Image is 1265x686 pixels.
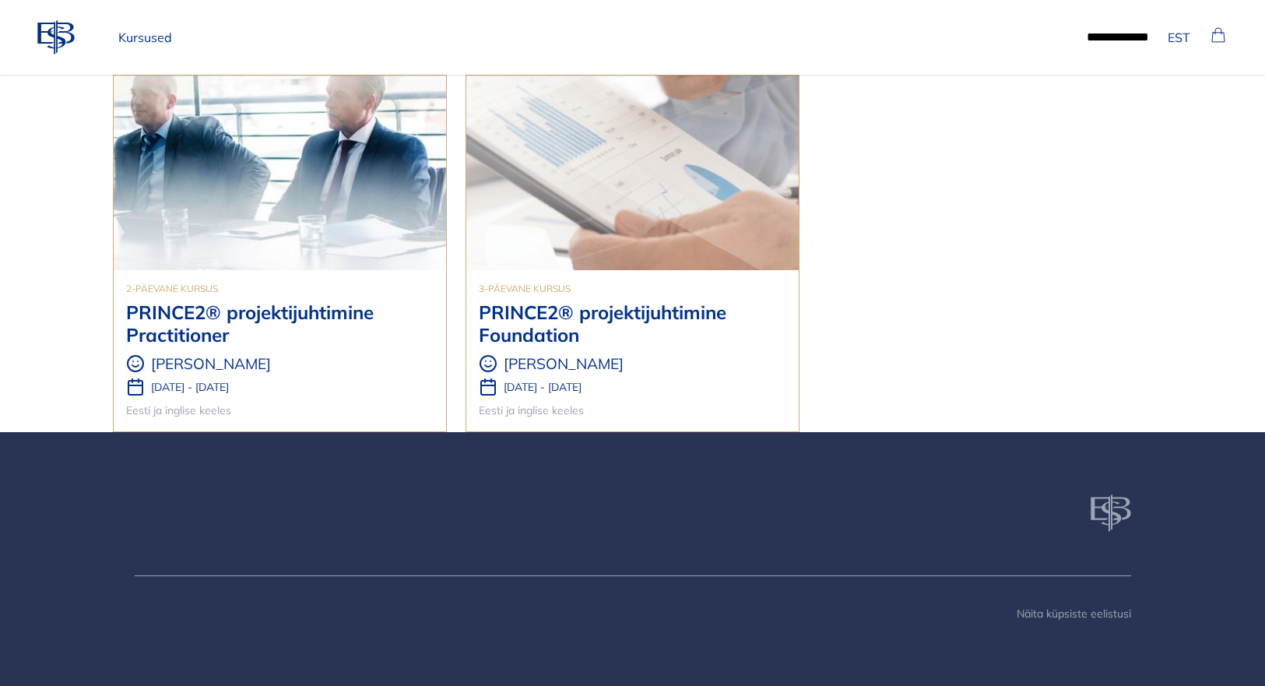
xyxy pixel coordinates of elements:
[1017,606,1131,621] span: Näita küpsiste eelistusi
[504,379,582,396] p: [DATE] - [DATE]
[466,76,799,270] img: PRINCE2® projektijuhtimine Foundation
[466,75,799,432] a: PRINCE2® projektijuhtimine Foundation3-päevane kursusPRINCE2® projektijuhtimine Foundation[PERSON...
[114,76,446,270] img: PRINCE2® projektijuhtimine Practitioner
[126,403,434,419] p: Eesti ja inglise keeles
[504,353,624,375] p: [PERSON_NAME]
[112,22,178,53] a: Kursused
[126,301,434,347] h3: PRINCE2® projektijuhtimine Practitioner
[479,403,786,419] p: Eesti ja inglise keeles
[1161,22,1196,53] button: EST
[151,353,271,375] p: [PERSON_NAME]
[151,379,229,396] p: [DATE] - [DATE]
[113,75,447,432] a: PRINCE2® projektijuhtimine Practitioner2-päevane kursusPRINCE2® projektijuhtimine Practitioner[PE...
[126,283,434,295] p: 2-päevane kursus
[1017,601,1131,626] button: Näita küpsiste eelistusi
[479,301,786,347] h3: PRINCE2® projektijuhtimine Foundation
[479,283,786,295] p: 3-päevane kursus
